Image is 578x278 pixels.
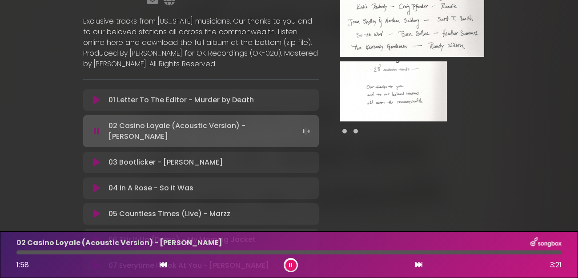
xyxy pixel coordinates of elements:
span: 1:58 [16,260,29,270]
span: 3:21 [550,260,562,270]
img: waveform4.gif [301,125,313,137]
p: 02 Casino Loyale (Acoustic Version) - [PERSON_NAME] [16,238,222,248]
p: 03 Bootlicker - [PERSON_NAME] [108,157,223,168]
p: Exclusive tracks from [US_STATE] musicians. Our thanks to you and to our beloved stations all acr... [83,16,319,69]
p: 02 Casino Loyale (Acoustic Version) - [PERSON_NAME] [108,121,313,142]
p: 01 Letter To The Editor - Murder by Death [108,95,254,105]
p: 04 In A Rose - So It Was [108,183,193,193]
p: 05 Countless Times (Live) - Marzz [108,209,230,219]
img: songbox-logo-white.png [530,237,562,249]
img: VTNrOFRoSLGAMNB5FI85 [340,61,447,121]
